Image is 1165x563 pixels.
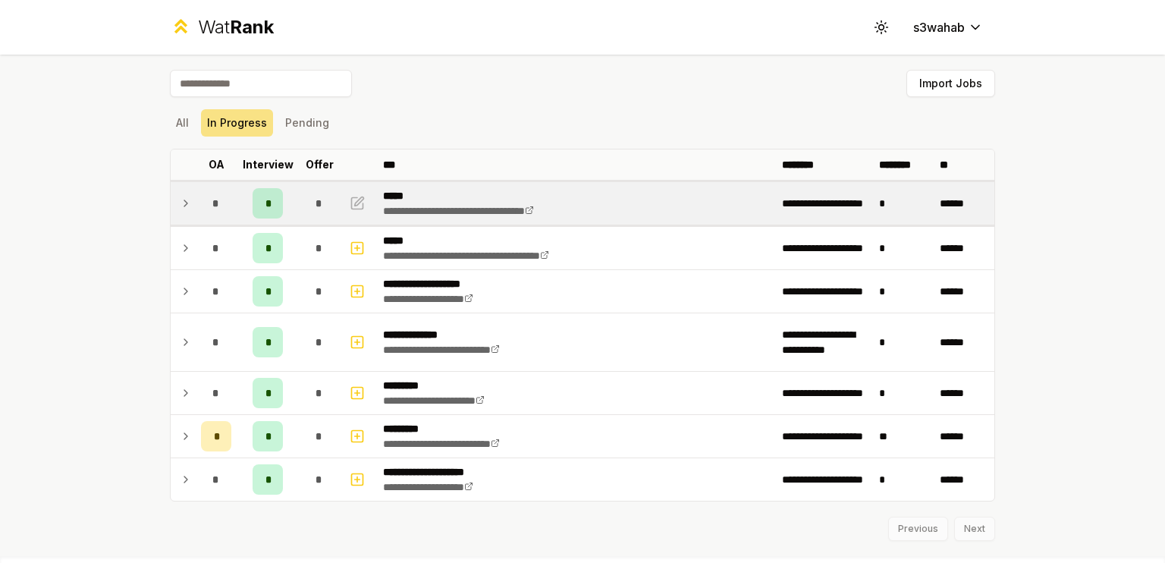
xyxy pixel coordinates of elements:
[209,157,225,172] p: OA
[170,109,195,137] button: All
[906,70,995,97] button: Import Jobs
[170,15,274,39] a: WatRank
[279,109,335,137] button: Pending
[306,157,334,172] p: Offer
[198,15,274,39] div: Wat
[901,14,995,41] button: s3wahab
[201,109,273,137] button: In Progress
[913,18,965,36] span: s3wahab
[230,16,274,38] span: Rank
[243,157,294,172] p: Interview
